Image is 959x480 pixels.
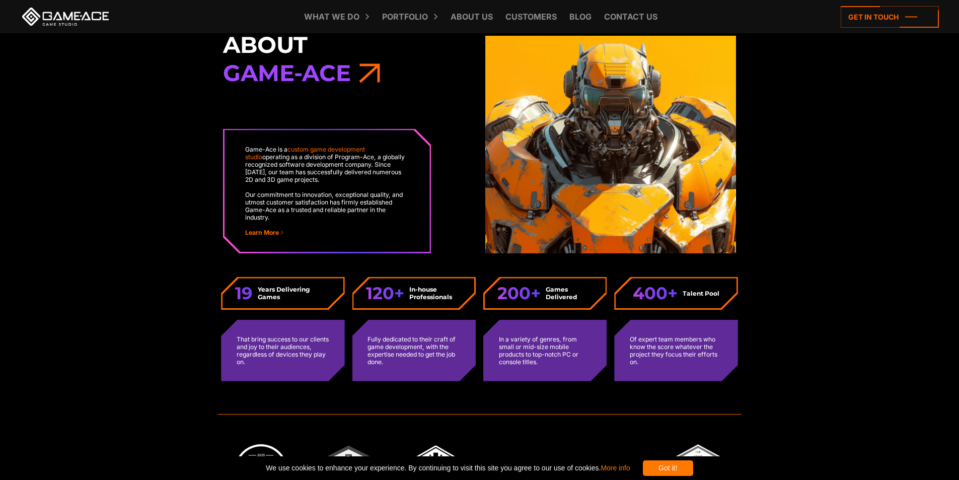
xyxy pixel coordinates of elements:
strong: Talent Pool [683,290,719,297]
em: 19 [235,283,253,303]
em: 400+ [633,283,678,303]
h3: About [223,31,474,88]
a: Get in touch [841,6,939,28]
em: 200+ [497,283,541,303]
strong: Years Delivering Games [258,286,331,301]
span: Game-Ace [223,59,351,87]
em: 120+ [366,283,404,303]
strong: Games Delivered [546,286,593,301]
p: That bring success to our clients and joy to their audiences, regardless of devices they play on. [237,335,329,366]
p: Fully dedicated to their craft of game development, with the expertise needed to get the job done. [367,335,460,366]
p: Of expert team members who know the score whatever the project they focus their efforts on. [630,335,722,366]
p: In a variety of genres, from small or mid-size mobile products to top-notch PC or console titles. [499,335,592,366]
div: Got it! [643,460,693,476]
p: Our commitment to innovation, exceptional quality, and utmost customer satisfaction has firmly es... [245,191,409,221]
span: We use cookies to enhance your experience. By continuing to visit this site you agree to our use ... [266,460,630,476]
strong: In-house Professionals [409,286,462,301]
img: Game ace about [485,36,736,253]
a: custom game development studio [245,146,365,161]
p: Game-Ace is a operating as a division of Program-Ace, a globally recognized software development ... [245,146,409,183]
a: Learn More [245,229,284,236]
a: More info [601,464,630,472]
